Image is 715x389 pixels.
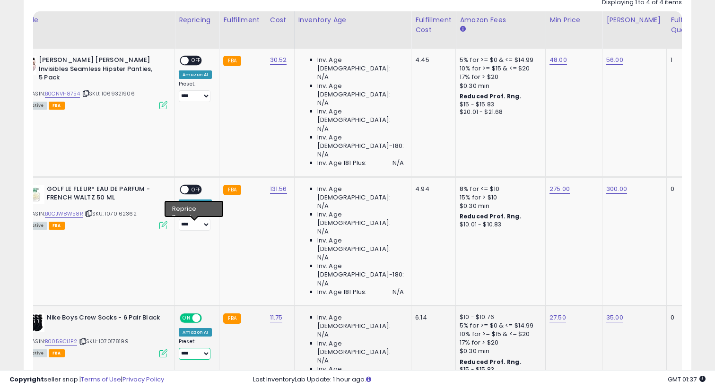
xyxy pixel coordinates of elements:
div: 4.94 [415,185,448,193]
span: N/A [317,202,329,210]
div: 17% for > $20 [460,338,538,347]
div: Preset: [179,210,212,231]
b: Reduced Prof. Rng. [460,212,522,220]
a: B0CNVH8754 [45,90,80,98]
span: Inv. Age [DEMOGRAPHIC_DATA]: [317,56,404,73]
span: OFF [189,185,204,193]
b: Reduced Prof. Rng. [460,92,522,100]
span: Inv. Age [DEMOGRAPHIC_DATA]: [317,107,404,124]
span: N/A [317,99,329,107]
div: [PERSON_NAME] [606,15,663,25]
span: N/A [317,253,329,262]
span: All listings currently available for purchase on Amazon [26,222,47,230]
b: GOLF LE FLEUR* EAU DE PARFUM - FRENCH WALTZ 50 ML [47,185,162,205]
span: N/A [317,73,329,81]
span: N/A [317,356,329,365]
div: $0.30 min [460,202,538,210]
div: Preset: [179,81,212,102]
div: seller snap | | [9,375,164,384]
div: Cost [270,15,290,25]
a: Terms of Use [81,375,121,384]
small: FBA [223,56,241,66]
div: $15 - $15.83 [460,101,538,109]
a: 48.00 [549,55,567,65]
span: Inv. Age 181 Plus: [317,288,367,296]
span: All listings currently available for purchase on Amazon [26,102,47,110]
div: Amazon AI [179,199,212,208]
img: 41Vc7v1e+IL._SL40_.jpg [26,185,44,204]
div: 5% for >= $0 & <= $14.99 [460,321,538,330]
div: $10 - $10.76 [460,313,538,321]
div: ASIN: [26,185,167,229]
div: 4.45 [415,56,448,64]
a: 27.50 [549,313,566,322]
span: | SKU: 1070162362 [85,210,137,217]
div: 0 [671,185,700,193]
div: Amazon Fees [460,15,541,25]
span: Inv. Age [DEMOGRAPHIC_DATA]: [317,210,404,227]
b: [PERSON_NAME] [PERSON_NAME] Invisibles Seamless Hipster Panties, 5 Pack [39,56,154,85]
div: ASIN: [26,313,167,356]
div: $0.30 min [460,347,538,355]
a: 131.56 [270,184,287,194]
div: Fulfillment [223,15,262,25]
div: 17% for > $20 [460,73,538,81]
a: B0CJW8W58R [45,210,83,218]
span: OFF [189,57,204,65]
span: Inv. Age [DEMOGRAPHIC_DATA]: [317,313,404,330]
a: 11.75 [270,313,283,322]
div: $0.30 min [460,82,538,90]
span: N/A [392,159,404,167]
span: FBA [49,222,65,230]
div: 6.14 [415,313,448,322]
div: $20.01 - $21.68 [460,108,538,116]
div: Title [23,15,171,25]
b: Reduced Prof. Rng. [460,358,522,366]
div: Inventory Age [298,15,407,25]
a: 275.00 [549,184,570,194]
span: Inv. Age 181 Plus: [317,159,367,167]
div: 0 [671,313,700,322]
strong: Copyright [9,375,44,384]
span: Inv. Age [DEMOGRAPHIC_DATA]: [317,82,404,99]
div: 8% for <= $10 [460,185,538,193]
a: 56.00 [606,55,623,65]
small: FBA [223,313,241,324]
span: Inv. Age [DEMOGRAPHIC_DATA]: [317,339,404,356]
span: | SKU: 1069321906 [81,90,135,97]
span: 2025-09-18 01:37 GMT [668,375,706,384]
div: Fulfillment Cost [415,15,452,35]
b: Nike Boys Crew Socks - 6 Pair Black [47,313,162,325]
span: N/A [317,150,329,159]
div: 5% for >= $0 & <= $14.99 [460,56,538,64]
span: ON [181,314,192,322]
span: N/A [317,330,329,339]
div: 1 [671,56,700,64]
div: $10.01 - $10.83 [460,221,538,229]
span: FBA [49,102,65,110]
span: Inv. Age [DEMOGRAPHIC_DATA]-180: [317,133,404,150]
span: Inv. Age [DEMOGRAPHIC_DATA]: [317,236,404,253]
small: FBA [223,185,241,195]
a: 300.00 [606,184,627,194]
div: 10% for >= $15 & <= $20 [460,330,538,338]
div: Preset: [179,338,212,360]
a: B0059CL1P2 [45,337,77,346]
span: N/A [317,227,329,236]
small: Amazon Fees. [460,25,465,34]
div: Fulfillable Quantity [671,15,703,35]
div: Repricing [179,15,215,25]
a: 30.52 [270,55,287,65]
div: 10% for >= $15 & <= $20 [460,64,538,73]
div: 15% for > $10 [460,193,538,202]
span: Inv. Age [DEMOGRAPHIC_DATA]-180: [317,262,404,279]
span: N/A [317,125,329,133]
div: Amazon AI [179,328,212,337]
div: Min Price [549,15,598,25]
span: | SKU: 1070178199 [78,337,129,345]
span: Inv. Age [DEMOGRAPHIC_DATA]: [317,185,404,202]
div: $15 - $15.83 [460,366,538,374]
div: Amazon AI [179,70,212,79]
span: Inv. Age [DEMOGRAPHIC_DATA]: [317,365,404,382]
span: OFF [201,314,216,322]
